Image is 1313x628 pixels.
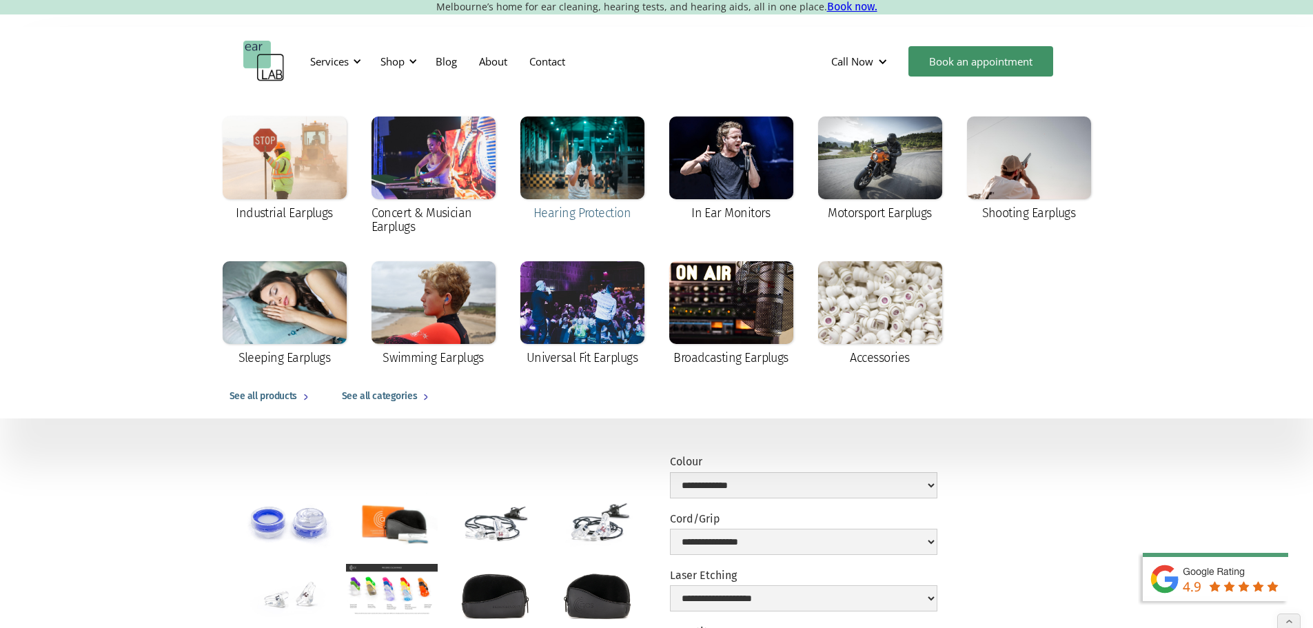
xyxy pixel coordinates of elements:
a: Sleeping Earplugs [216,254,354,374]
div: Universal Fit Earplugs [527,351,638,365]
a: See all products [216,374,328,418]
div: Swimming Earplugs [383,351,484,365]
label: Cord/Grip [670,512,937,525]
div: Industrial Earplugs [236,206,333,220]
div: See all products [230,388,297,405]
a: Concert & Musician Earplugs [365,110,502,243]
a: open lightbox [449,492,540,553]
a: open lightbox [243,564,335,625]
a: Blog [425,41,468,81]
a: See all categories [328,374,448,418]
a: Book an appointment [908,46,1053,77]
div: Sleeping Earplugs [238,351,331,365]
a: Industrial Earplugs [216,110,354,230]
a: Swimming Earplugs [365,254,502,374]
div: Shooting Earplugs [982,206,1076,220]
a: open lightbox [551,564,643,625]
a: Broadcasting Earplugs [662,254,800,374]
a: In Ear Monitors [662,110,800,230]
div: Shop [372,41,421,82]
a: open lightbox [243,492,335,553]
label: Colour [670,455,937,468]
div: Call Now [831,54,873,68]
a: open lightbox [449,564,540,625]
a: Accessories [811,254,949,374]
a: Contact [518,41,576,81]
a: Motorsport Earplugs [811,110,949,230]
div: Concert & Musician Earplugs [371,206,496,234]
a: Shooting Earplugs [960,110,1098,230]
a: open lightbox [551,492,643,553]
a: open lightbox [346,492,438,554]
div: Broadcasting Earplugs [673,351,788,365]
div: Call Now [820,41,902,82]
div: Accessories [850,351,909,365]
a: Hearing Protection [513,110,651,230]
a: About [468,41,518,81]
div: Motorsport Earplugs [828,206,932,220]
a: open lightbox [346,564,438,616]
a: Universal Fit Earplugs [513,254,651,374]
div: Services [310,54,349,68]
div: In Ear Monitors [691,206,771,220]
div: Services [302,41,365,82]
label: Laser Etching [670,569,937,582]
div: Shop [380,54,405,68]
a: home [243,41,285,82]
div: Hearing Protection [533,206,631,220]
div: See all categories [342,388,417,405]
